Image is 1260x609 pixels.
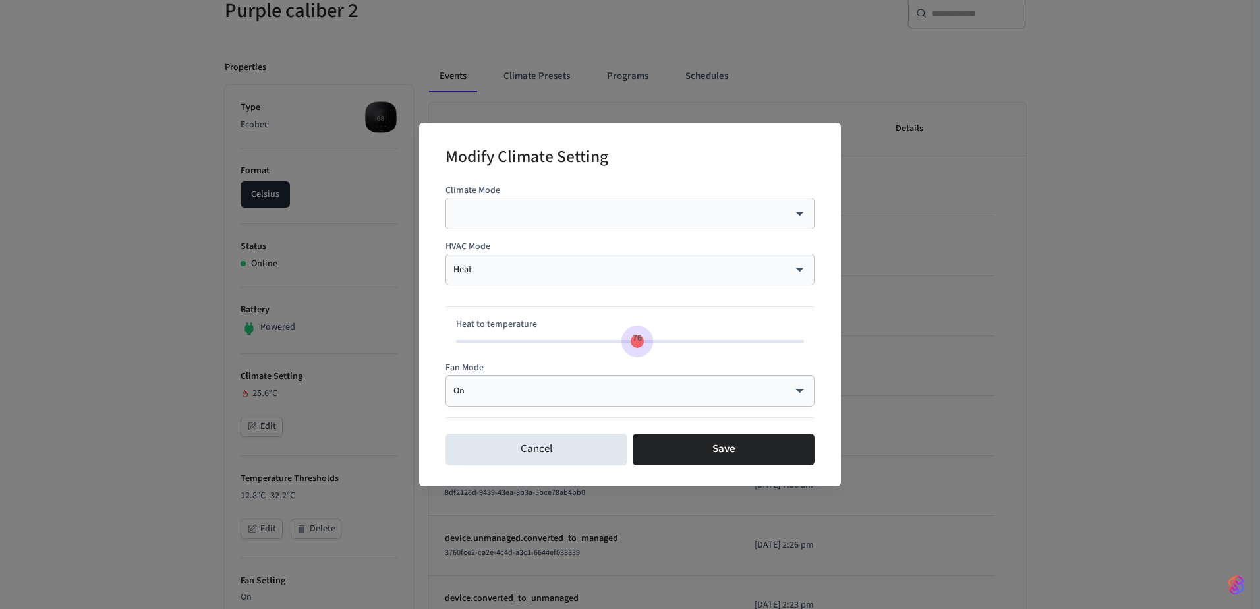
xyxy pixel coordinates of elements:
p: Fan Mode [445,361,815,375]
p: Heat to temperature [456,318,804,332]
p: Climate Mode [445,184,815,198]
div: On [453,384,807,397]
span: 76 [633,332,642,345]
p: HVAC Mode [445,240,815,254]
h2: Modify Climate Setting [445,138,608,179]
button: Cancel [445,434,627,465]
button: Save [633,434,815,465]
img: SeamLogoGradient.69752ec5.svg [1228,575,1244,596]
div: Heat [453,263,807,276]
